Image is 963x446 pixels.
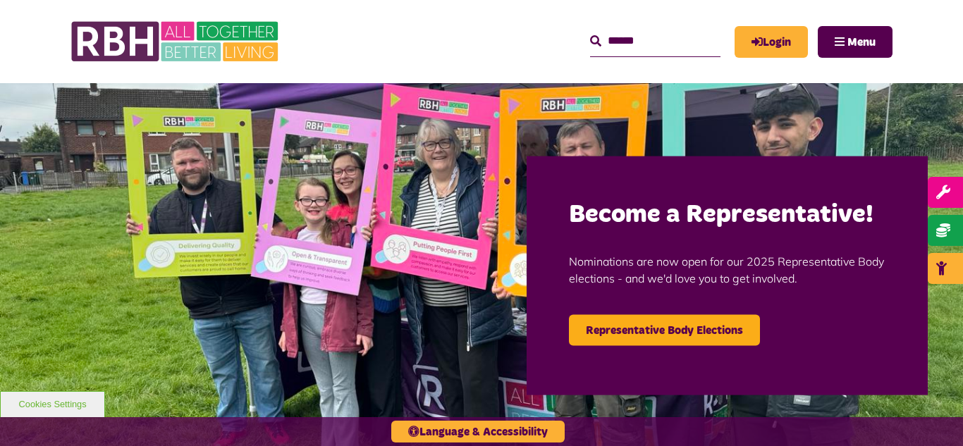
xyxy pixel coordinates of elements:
[818,26,893,58] button: Navigation
[70,14,282,69] img: RBH
[847,37,876,48] span: Menu
[569,231,885,307] p: Nominations are now open for our 2025 Representative Body elections - and we'd love you to get in...
[391,421,565,442] button: Language & Accessibility
[735,26,808,58] a: MyRBH
[900,383,963,446] iframe: Netcall Web Assistant for live chat
[569,314,760,345] a: Representative Body Elections
[569,198,885,231] h2: Become a Representative!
